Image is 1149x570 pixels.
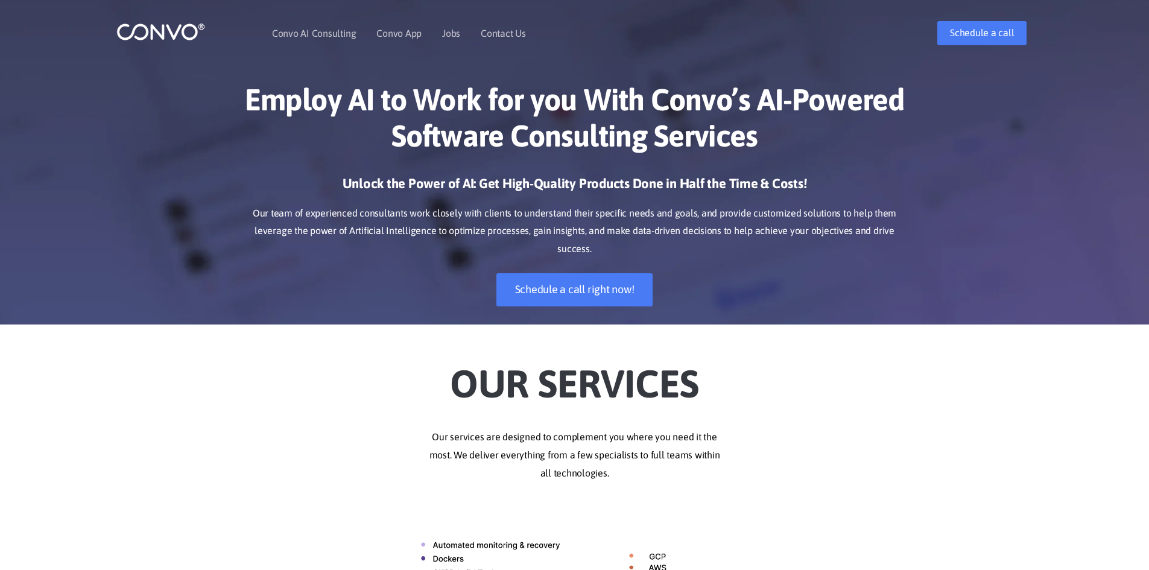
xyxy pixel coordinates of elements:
[240,175,910,201] h3: Unlock the Power of AI: Get High-Quality Products Done in Half the Time & Costs!
[240,81,910,163] h1: Employ AI to Work for you With Convo’s AI-Powered Software Consulting Services
[240,204,910,259] p: Our team of experienced consultants work closely with clients to understand their specific needs ...
[442,28,460,38] a: Jobs
[481,28,526,38] a: Contact Us
[240,343,910,410] h2: Our Services
[376,28,422,38] a: Convo App
[116,22,205,41] img: logo_1.png
[272,28,356,38] a: Convo AI Consulting
[937,21,1027,45] a: Schedule a call
[240,428,910,483] p: Our services are designed to complement you where you need it the most. We deliver everything fro...
[496,273,653,306] a: Schedule a call right now!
